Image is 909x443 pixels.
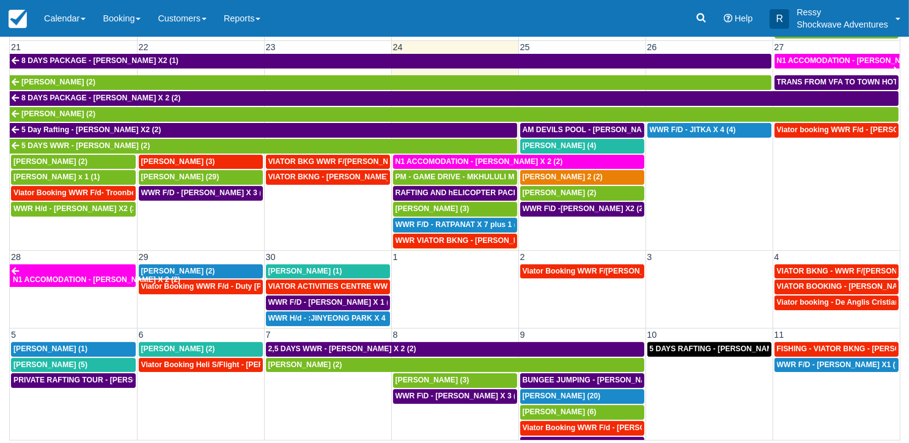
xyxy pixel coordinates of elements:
a: TRANS FROM VFA TO TOWN HOTYELS - DANIE X2 (2) [775,75,899,90]
a: [PERSON_NAME] (4) [520,139,644,154]
a: BUNGEE JUMPING - [PERSON_NAME] 2 (2) [520,373,644,388]
span: 9 [519,330,526,340]
a: [PERSON_NAME] (3) [139,155,263,169]
a: VIATOR BKNG - [PERSON_NAME] 2 (2) [266,170,390,185]
span: WWR H/d - :JINYEONG PARK X 4 (4) [268,314,397,322]
span: 5 DAYS WWR - [PERSON_NAME] (2) [21,141,150,150]
a: WWR F/D - RATPANAT X 7 plus 1 (8) [393,218,517,233]
span: [PERSON_NAME] (2) [21,110,95,118]
span: 11 [773,330,786,340]
a: [PERSON_NAME] (1) [11,342,136,357]
span: 10 [646,330,658,340]
a: N1 ACCOMODATION - [PERSON_NAME] X 2 (2) [775,54,900,69]
span: 27 [773,42,786,52]
span: 5 [10,330,17,340]
a: [PERSON_NAME] (29) [139,170,263,185]
span: 8 [392,330,399,340]
a: [PERSON_NAME] (2) [10,75,771,90]
span: 8 DAYS PACKAGE - [PERSON_NAME] X2 (1) [21,56,178,65]
span: [PERSON_NAME] (2) [523,188,597,197]
p: Ressy [797,6,888,18]
a: [PERSON_NAME] x 1 (1) [11,170,136,185]
a: [PERSON_NAME] 2 (2) [520,170,644,185]
a: WWR F/D - JITKA X 4 (4) [647,123,771,138]
a: 5 DAYS WWR - [PERSON_NAME] (2) [10,139,517,154]
a: Viator booking WWR F/d - [PERSON_NAME] 3 (3) [775,123,899,138]
span: [PERSON_NAME] (1) [13,344,87,353]
a: Viator Booking WWR F/[PERSON_NAME] X 2 (2) [520,264,644,279]
a: 5 Day Rafting - [PERSON_NAME] X2 (2) [10,123,517,138]
a: WWR F/D - [PERSON_NAME] X 3 (3) [139,186,263,201]
a: WWR F/D - [PERSON_NAME] X1 (1) [775,358,899,373]
span: N1 ACCOMODATION - [PERSON_NAME] X 2 (2) [13,275,180,284]
span: [PERSON_NAME] (2) [141,267,215,275]
span: PM - GAME DRIVE - MKHULULI MOYO X1 (28) [396,173,558,181]
span: BUNGEE JUMPING - [PERSON_NAME] 2 (2) [523,376,678,384]
span: 25 [519,42,531,52]
span: [PERSON_NAME] (2) [141,344,215,353]
span: WWR F/D - [PERSON_NAME] X1 (1) [777,360,902,369]
a: WWR F\D - [PERSON_NAME] X 3 (3) [393,389,517,404]
span: WWR F/D - [PERSON_NAME] X 3 (3) [141,188,269,197]
span: WWR F\D -[PERSON_NAME] X2 (2) [523,204,646,213]
a: Viator Booking Heli S/Flight - [PERSON_NAME] X 1 (1) [139,358,263,373]
span: Viator Booking WWR F/d - [PERSON_NAME] [PERSON_NAME] X2 (2) [523,423,767,432]
span: 22 [138,42,150,52]
span: [PERSON_NAME] (2) [13,157,87,166]
span: [PERSON_NAME] (2) [21,78,95,86]
a: Viator booking - De Anglis Cristiano X1 (1) [775,296,899,310]
span: WWR VIATOR BKNG - [PERSON_NAME] 2 (2) [396,236,556,245]
span: [PERSON_NAME] 2 (2) [523,173,603,181]
span: 2 [519,252,526,262]
span: 26 [646,42,658,52]
span: 6 [138,330,145,340]
span: VIATOR BKG WWR F/[PERSON_NAME] [PERSON_NAME] 2 (2) [268,157,490,166]
a: WWR H/d - [PERSON_NAME] X2 (2) [11,202,136,217]
span: [PERSON_NAME] (4) [523,141,597,150]
span: WWR F/D - RATPANAT X 7 plus 1 (8) [396,220,523,229]
span: Viator Booking WWR F/[PERSON_NAME] X 2 (2) [523,267,693,275]
a: [PERSON_NAME] (1) [266,264,390,279]
span: [PERSON_NAME] x 1 (1) [13,173,100,181]
a: WWR VIATOR BKNG - [PERSON_NAME] 2 (2) [393,234,517,248]
span: 28 [10,252,22,262]
span: Help [735,13,753,23]
a: WWR F\D -[PERSON_NAME] X2 (2) [520,202,644,217]
a: 5 DAYS RAFTING - [PERSON_NAME] X 2 (4) [647,342,771,357]
a: VIATOR ACTIVITIES CENTRE WWR - [PERSON_NAME] X 1 (1) [266,280,390,294]
a: Viator Booking WWR F/d - [PERSON_NAME] [PERSON_NAME] X2 (2) [520,421,644,436]
span: PRIVATE RAFTING TOUR - [PERSON_NAME] X 5 (5) [13,376,197,384]
span: 30 [265,252,277,262]
a: VIATOR BOOKING - [PERSON_NAME] 2 (2) [775,280,899,294]
div: R [770,9,789,29]
a: Viator Booking WWR F/d- Troonbeeckx, [PERSON_NAME] 11 (9) [11,186,136,201]
a: Viator Booking WWR F/d - Duty [PERSON_NAME] 2 (2) [139,280,263,294]
a: N1 ACCOMODATION - [PERSON_NAME] X 2 (2) [393,155,644,169]
span: RAFTING AND hELICOPTER PACKAGE - [PERSON_NAME] X1 (1) [396,188,627,197]
span: 23 [265,42,277,52]
span: 21 [10,42,22,52]
span: VIATOR ACTIVITIES CENTRE WWR - [PERSON_NAME] X 1 (1) [268,282,487,291]
a: [PERSON_NAME] (3) [393,202,517,217]
a: [PERSON_NAME] (3) [393,373,517,388]
span: Viator Booking WWR F/d- Troonbeeckx, [PERSON_NAME] 11 (9) [13,188,241,197]
span: 24 [392,42,404,52]
span: 7 [265,330,272,340]
a: [PERSON_NAME] (2) [520,186,644,201]
a: 8 DAYS PACKAGE - [PERSON_NAME] X2 (1) [10,54,771,69]
span: 8 DAYS PACKAGE - [PERSON_NAME] X 2 (2) [21,94,180,102]
span: AM DEVILS POOL - [PERSON_NAME] X 2 (2) [523,125,680,134]
span: WWR H/d - [PERSON_NAME] X2 (2) [13,204,139,213]
a: [PERSON_NAME] (2) [11,155,136,169]
a: FISHING - VIATOR BKNG - [PERSON_NAME] 2 (2) [775,342,899,357]
span: Viator Booking Heli S/Flight - [PERSON_NAME] X 1 (1) [141,360,334,369]
span: [PERSON_NAME] (3) [141,157,215,166]
span: [PERSON_NAME] (3) [396,376,469,384]
a: [PERSON_NAME] (2) [10,107,899,122]
a: [PERSON_NAME] (2) [139,342,263,357]
a: 8 DAYS PACKAGE - [PERSON_NAME] X 2 (2) [10,91,899,106]
a: [PERSON_NAME] (5) [11,358,136,373]
span: [PERSON_NAME] (5) [13,360,87,369]
span: [PERSON_NAME] (20) [523,392,601,400]
span: [PERSON_NAME] (29) [141,173,219,181]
